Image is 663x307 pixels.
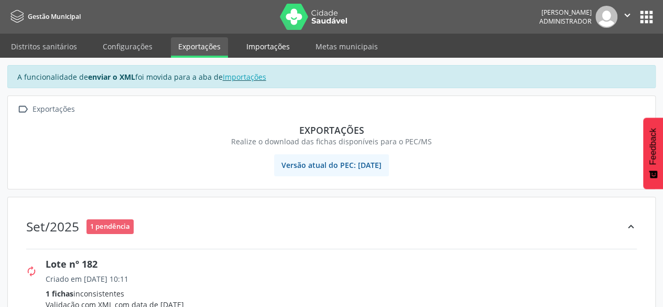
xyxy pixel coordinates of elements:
a: Gestão Municipal [7,8,81,25]
button:  [617,6,637,28]
span: 1 fichas [46,289,73,299]
span: Administrador [539,17,592,26]
i: keyboard_arrow_up [625,221,637,232]
a: Distritos sanitários [4,37,84,56]
div: Exportações [30,102,77,117]
a: Configurações [95,37,160,56]
div: inconsistentes [46,288,646,299]
img: img [595,6,617,28]
div: keyboard_arrow_up [625,216,637,237]
div: Set/2025 [26,219,79,234]
span: Versão atual do PEC: [DATE] [274,154,389,176]
div: Exportações [23,124,640,136]
i:  [15,102,30,117]
a: Importações [239,37,297,56]
a:  Exportações [15,102,77,117]
i:  [622,9,633,21]
a: Metas municipais [308,37,385,56]
button: Feedback - Mostrar pesquisa [643,118,663,189]
div: A funcionalidade de foi movida para a aba de [7,65,656,88]
a: Importações [223,72,266,82]
span: Gestão Municipal [28,12,81,21]
span: 1 pendência [86,219,134,234]
span: Feedback [648,128,658,165]
div: [PERSON_NAME] [539,8,592,17]
button: apps [637,8,656,26]
div: Criado em [DATE] 10:11 [46,273,646,284]
div: Lote nº 182 [46,257,646,271]
a: Exportações [171,37,228,58]
div: Realize o download das fichas disponíveis para o PEC/MS [23,136,640,147]
i: autorenew [26,266,37,277]
strong: enviar o XML [88,72,135,82]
